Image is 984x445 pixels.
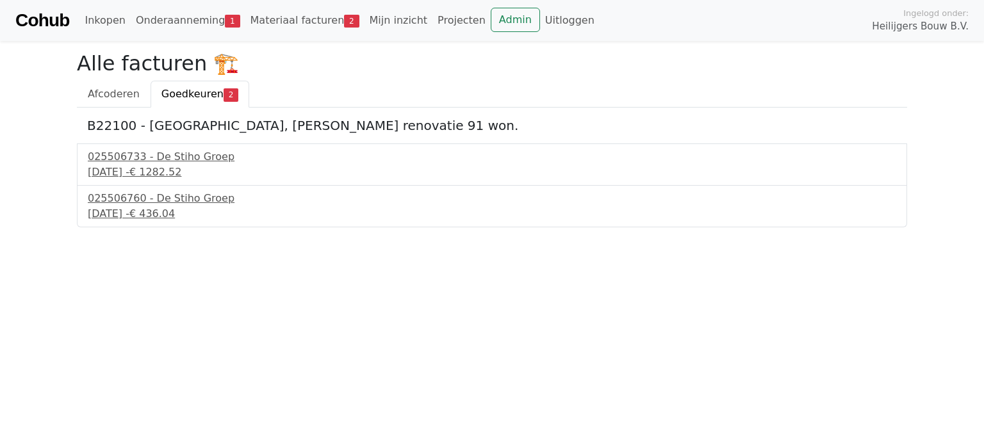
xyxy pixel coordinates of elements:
span: 2 [344,15,359,28]
div: [DATE] - [88,165,896,180]
a: Projecten [432,8,491,33]
a: Inkopen [79,8,130,33]
span: Ingelogd onder: [903,7,969,19]
div: [DATE] - [88,206,896,222]
a: Cohub [15,5,69,36]
a: 025506733 - De Stiho Groep[DATE] -€ 1282.52 [88,149,896,180]
a: Goedkeuren2 [151,81,249,108]
span: € 1282.52 [129,166,181,178]
a: Materiaal facturen2 [245,8,365,33]
div: 025506760 - De Stiho Groep [88,191,896,206]
span: Afcoderen [88,88,140,100]
span: € 436.04 [129,207,175,220]
span: Heilijgers Bouw B.V. [872,19,969,34]
h2: Alle facturen 🏗️ [77,51,907,76]
a: Afcoderen [77,81,151,108]
a: Mijn inzicht [365,8,433,33]
div: 025506733 - De Stiho Groep [88,149,896,165]
a: Admin [491,8,540,32]
a: 025506760 - De Stiho Groep[DATE] -€ 436.04 [88,191,896,222]
span: Goedkeuren [161,88,224,100]
span: 1 [225,15,240,28]
a: Onderaanneming1 [131,8,245,33]
h5: B22100 - [GEOGRAPHIC_DATA], [PERSON_NAME] renovatie 91 won. [87,118,897,133]
span: 2 [224,88,238,101]
a: Uitloggen [540,8,600,33]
